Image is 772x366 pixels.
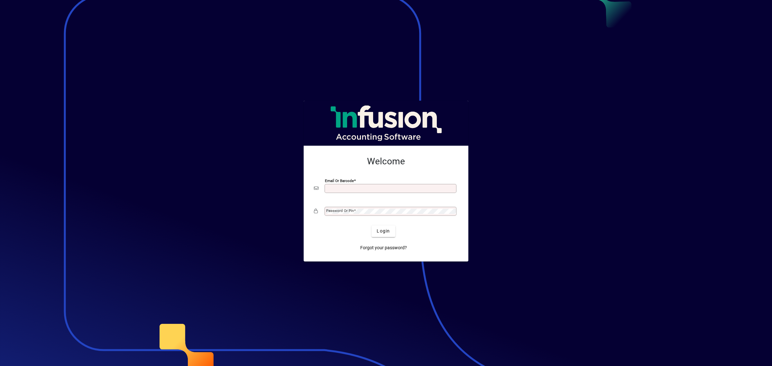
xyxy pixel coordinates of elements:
span: Login [377,228,390,234]
h2: Welcome [314,156,458,167]
mat-label: Password or Pin [326,208,354,213]
mat-label: Email or Barcode [325,178,354,183]
button: Login [372,225,395,237]
span: Forgot your password? [360,244,407,251]
a: Forgot your password? [358,242,409,254]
